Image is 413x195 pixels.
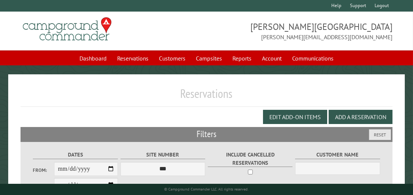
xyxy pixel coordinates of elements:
span: [PERSON_NAME][GEOGRAPHIC_DATA] [PERSON_NAME][EMAIL_ADDRESS][DOMAIN_NAME] [207,21,392,41]
label: Dates [33,151,118,159]
button: Edit Add-on Items [263,110,327,124]
button: Add a Reservation [329,110,392,124]
a: Dashboard [75,51,111,65]
button: Reset [369,129,391,140]
a: Reservations [113,51,153,65]
img: website_grey.svg [12,19,18,25]
a: Communications [288,51,338,65]
a: Campsites [191,51,226,65]
div: Domain Overview [28,44,67,49]
div: Keywords by Traffic [82,44,126,49]
div: v 4.0.25 [21,12,37,18]
img: tab_keywords_by_traffic_grey.svg [74,43,80,49]
h1: Reservations [21,86,392,107]
img: logo_orange.svg [12,12,18,18]
label: To: [33,182,54,189]
a: Account [257,51,286,65]
img: tab_domain_overview_orange.svg [20,43,26,49]
img: Campground Commander [21,15,114,44]
a: Reports [228,51,256,65]
a: Customers [154,51,190,65]
label: Customer Name [295,151,380,159]
label: Site Number [121,151,206,159]
div: Domain: [DOMAIN_NAME] [19,19,82,25]
label: From: [33,167,54,174]
small: © Campground Commander LLC. All rights reserved. [165,187,249,192]
h2: Filters [21,127,392,141]
label: Include Cancelled Reservations [208,151,293,167]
